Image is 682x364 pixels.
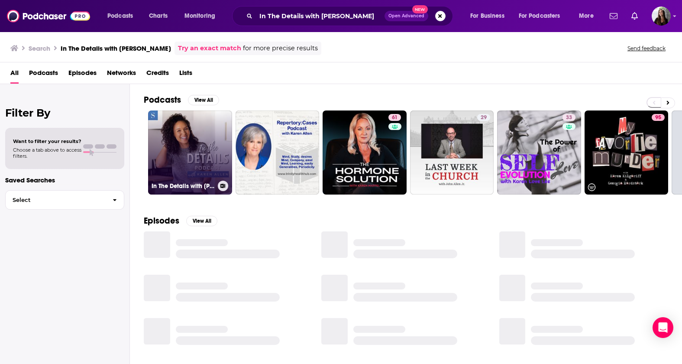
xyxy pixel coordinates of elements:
button: Select [5,190,124,210]
a: EpisodesView All [144,215,217,226]
span: Logged in as bnmartinn [652,6,671,26]
a: In The Details with [PERSON_NAME] [148,110,232,195]
span: Choose a tab above to access filters. [13,147,81,159]
a: Episodes [68,66,97,84]
button: open menu [513,9,573,23]
span: For Business [470,10,504,22]
button: Send feedback [625,45,668,52]
button: View All [188,95,219,105]
h2: Filter By [5,107,124,119]
a: Credits [146,66,169,84]
span: Want to filter your results? [13,138,81,144]
a: Networks [107,66,136,84]
span: for more precise results [243,43,318,53]
h3: In The Details with [PERSON_NAME] [61,44,171,52]
p: Saved Searches [5,176,124,184]
button: View All [186,216,217,226]
span: New [412,5,428,13]
h2: Podcasts [144,94,181,105]
span: Podcasts [107,10,133,22]
h2: Episodes [144,215,179,226]
span: For Podcasters [519,10,560,22]
a: Show notifications dropdown [628,9,641,23]
a: 33 [497,110,581,195]
a: 61 [388,114,401,121]
button: open menu [101,9,144,23]
span: 61 [392,114,398,122]
a: Try an exact match [178,43,241,53]
input: Search podcasts, credits, & more... [256,9,385,23]
h3: Search [29,44,50,52]
a: 95 [652,114,665,121]
div: Open Intercom Messenger [653,317,673,338]
h3: In The Details with [PERSON_NAME] [152,182,214,190]
a: PodcastsView All [144,94,219,105]
a: 61 [323,110,407,195]
div: Search podcasts, credits, & more... [240,6,461,26]
span: 29 [481,114,487,122]
button: open menu [573,9,604,23]
button: Show profile menu [652,6,671,26]
a: 95 [585,110,669,195]
span: More [579,10,594,22]
button: open menu [464,9,515,23]
a: 29 [410,110,494,195]
a: 29 [477,114,490,121]
img: Podchaser - Follow, Share and Rate Podcasts [7,8,90,24]
span: Charts [149,10,168,22]
span: 95 [655,114,661,122]
a: All [10,66,19,84]
a: 33 [562,114,575,121]
button: open menu [178,9,226,23]
button: Open AdvancedNew [385,11,428,21]
a: Podcasts [29,66,58,84]
span: 33 [566,114,572,122]
span: Open Advanced [388,14,424,18]
a: Show notifications dropdown [606,9,621,23]
img: User Profile [652,6,671,26]
span: Monitoring [184,10,215,22]
span: Select [6,197,106,203]
a: Charts [143,9,173,23]
a: Lists [179,66,192,84]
